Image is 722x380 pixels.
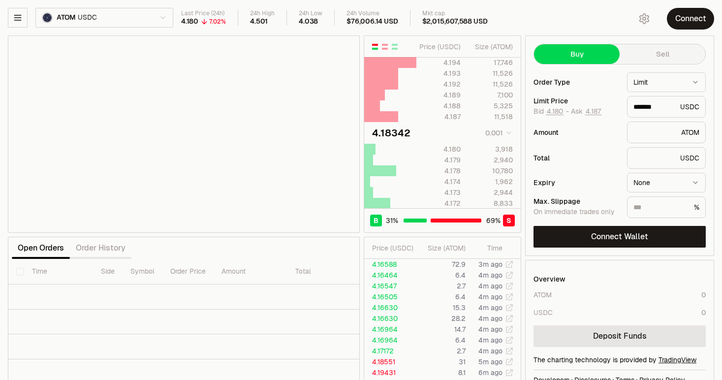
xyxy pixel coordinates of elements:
button: Select all [16,268,24,276]
span: B [374,216,378,225]
div: 11,526 [469,79,513,89]
time: 4m ago [478,336,502,345]
td: 4.16464 [364,270,417,281]
iframe: Financial Chart [8,36,359,232]
div: Size ( ATOM ) [425,243,466,253]
td: 4.16630 [364,313,417,324]
td: 4.19431 [364,367,417,378]
img: ATOM Logo [43,13,52,22]
div: 4.173 [417,188,461,197]
time: 4m ago [478,347,502,355]
div: 0 [701,290,706,300]
button: Limit [627,72,706,92]
td: 6.4 [417,291,466,302]
td: 2.7 [417,281,466,291]
div: 17,746 [469,58,513,67]
div: Mkt cap [422,10,488,17]
th: Symbol [123,259,162,285]
button: Open Orders [12,238,70,258]
span: Ask [571,107,602,116]
div: Last Price (24h) [181,10,226,17]
div: 2,940 [469,155,513,165]
div: Price ( USDC ) [417,42,461,52]
time: 4m ago [478,303,502,312]
td: 4.16964 [364,335,417,346]
td: 4.18551 [364,356,417,367]
div: 4.179 [417,155,461,165]
div: 4.172 [417,198,461,208]
button: Show Buy Orders Only [391,43,399,51]
div: The charting technology is provided by [534,355,706,365]
div: 0 [701,308,706,317]
div: Limit Price [534,97,619,104]
time: 5m ago [478,357,502,366]
div: $2,015,607,588 USD [422,17,488,26]
a: Deposit Funds [534,325,706,347]
td: 4.16547 [364,281,417,291]
button: None [627,173,706,192]
time: 6m ago [478,368,502,377]
div: 11,518 [469,112,513,122]
div: USDC [627,96,706,118]
button: Buy [534,44,620,64]
td: 14.7 [417,324,466,335]
td: 4.16505 [364,291,417,302]
div: ATOM [534,290,552,300]
td: 6.4 [417,270,466,281]
td: 4.17172 [364,346,417,356]
span: 69 % [486,216,501,225]
button: Connect [667,8,714,30]
div: Time [474,243,502,253]
div: Size ( ATOM ) [469,42,513,52]
div: 4.194 [417,58,461,67]
div: 2,944 [469,188,513,197]
td: 4.16588 [364,259,417,270]
button: Sell [620,44,705,64]
td: 4.16964 [364,324,417,335]
td: 72.9 [417,259,466,270]
div: 24h Low [299,10,322,17]
th: Total [287,259,361,285]
div: 8,833 [469,198,513,208]
span: Bid - [534,107,569,116]
div: 4.038 [299,17,318,26]
span: ATOM [57,13,76,22]
div: Overview [534,274,565,284]
td: 2.7 [417,346,466,356]
div: 4.501 [250,17,268,26]
time: 4m ago [478,292,502,301]
td: 31 [417,356,466,367]
div: 11,526 [469,68,513,78]
div: 4.187 [417,112,461,122]
div: Total [534,155,619,161]
div: 4.180 [417,144,461,154]
button: Show Sell Orders Only [381,43,389,51]
div: 4.192 [417,79,461,89]
div: 7.02% [209,18,226,26]
td: 28.2 [417,313,466,324]
th: Time [24,259,93,285]
button: 4.180 [546,107,564,115]
span: S [506,216,511,225]
th: Side [93,259,123,285]
td: 4.16630 [364,302,417,313]
th: Amount [214,259,287,285]
span: USDC [78,13,96,22]
time: 4m ago [478,325,502,334]
div: 1,962 [469,177,513,187]
a: TradingView [659,355,696,364]
div: 5,325 [469,101,513,111]
div: ATOM [627,122,706,143]
button: Connect Wallet [534,226,706,248]
div: 4.188 [417,101,461,111]
div: USDC [627,147,706,169]
time: 3m ago [478,260,502,269]
div: 4.189 [417,90,461,100]
time: 4m ago [478,314,502,323]
button: 4.187 [585,107,602,115]
span: 31 % [386,216,398,225]
div: Max. Slippage [534,198,619,205]
div: Order Type [534,79,619,86]
div: Price ( USDC ) [372,243,416,253]
div: 24h Volume [346,10,398,17]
